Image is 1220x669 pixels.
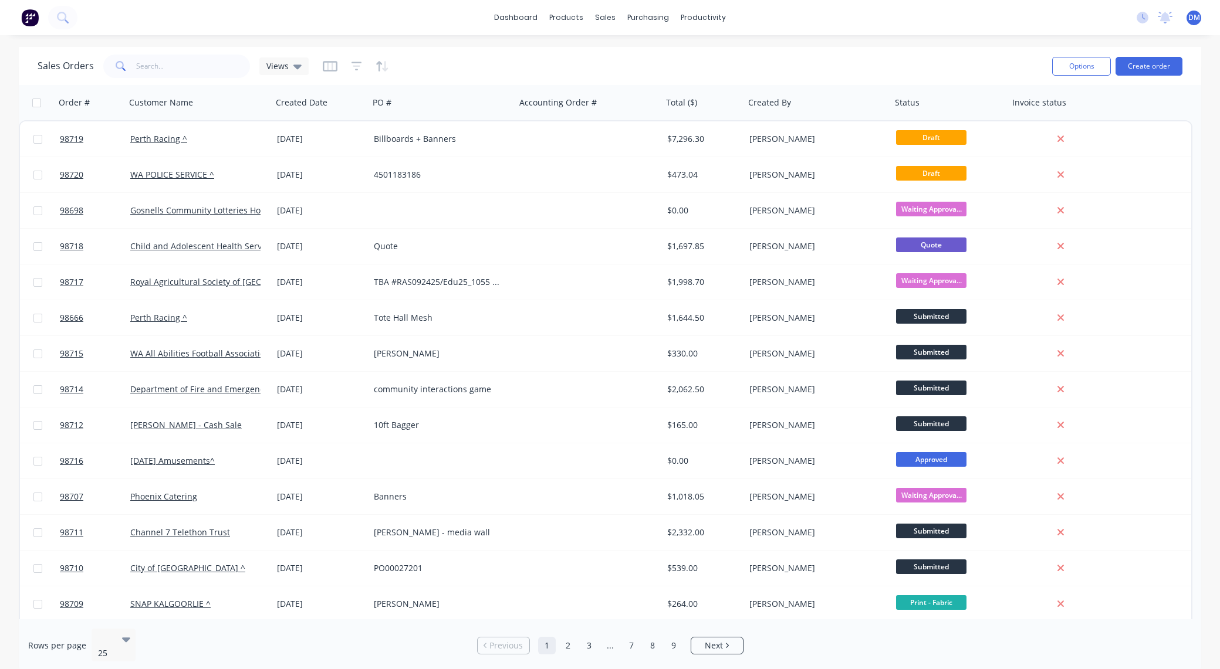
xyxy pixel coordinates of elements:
[1012,97,1066,108] div: Invoice status
[136,55,251,78] input: Search...
[277,455,364,467] div: [DATE]
[277,527,364,538] div: [DATE]
[749,169,880,181] div: [PERSON_NAME]
[896,595,966,610] span: Print - Fabric
[60,419,83,431] span: 98712
[1052,57,1111,76] button: Options
[277,491,364,502] div: [DATE]
[374,562,504,574] div: PO00027201
[749,527,880,538] div: [PERSON_NAME]
[130,419,242,430] a: [PERSON_NAME] - Cash Sale
[749,491,880,502] div: [PERSON_NAME]
[59,97,90,108] div: Order #
[896,166,966,181] span: Draft
[277,383,364,395] div: [DATE]
[21,9,39,26] img: Factory
[488,9,543,26] a: dashboard
[130,598,211,609] a: SNAP KALGOORLIE ^
[667,205,736,216] div: $0.00
[749,383,880,395] div: [PERSON_NAME]
[374,598,504,610] div: [PERSON_NAME]
[60,157,130,192] a: 98720
[28,640,86,651] span: Rows per page
[749,240,880,252] div: [PERSON_NAME]
[277,312,364,324] div: [DATE]
[667,527,736,538] div: $2,332.00
[60,229,130,264] a: 98718
[667,419,736,431] div: $165.00
[667,562,736,574] div: $539.00
[374,240,504,252] div: Quote
[667,383,736,395] div: $2,062.50
[580,637,598,654] a: Page 3
[667,348,736,359] div: $330.00
[374,491,504,502] div: Banners
[472,637,748,654] ul: Pagination
[266,60,289,72] span: Views
[749,419,880,431] div: [PERSON_NAME]
[374,276,504,288] div: TBA #RAS092425/Edu25_1055 Cattle Corner Black base signs
[691,640,743,651] a: Next page
[60,383,83,395] span: 98714
[589,9,621,26] div: sales
[60,336,130,371] a: 98715
[621,9,675,26] div: purchasing
[896,559,966,574] span: Submitted
[130,240,273,252] a: Child and Adolescent Health Service
[1116,57,1182,76] button: Create order
[130,455,215,466] a: [DATE] Amusements^
[896,202,966,216] span: Waiting Approva...
[130,205,279,216] a: Gosnells Community Lotteries House*
[276,97,327,108] div: Created Date
[277,169,364,181] div: [DATE]
[749,133,880,145] div: [PERSON_NAME]
[277,598,364,610] div: [DATE]
[60,562,83,574] span: 98710
[667,491,736,502] div: $1,018.05
[896,345,966,359] span: Submitted
[130,491,197,502] a: Phoenix Catering
[749,205,880,216] div: [PERSON_NAME]
[130,312,187,323] a: Perth Racing ^
[374,169,504,181] div: 4501183186
[38,60,94,72] h1: Sales Orders
[519,97,597,108] div: Accounting Order #
[130,276,323,287] a: Royal Agricultural Society of [GEOGRAPHIC_DATA]
[277,348,364,359] div: [DATE]
[374,133,504,145] div: Billboards + Banners
[644,637,661,654] a: Page 8
[374,527,504,538] div: [PERSON_NAME] - media wall
[277,276,364,288] div: [DATE]
[896,416,966,431] span: Submitted
[60,455,83,467] span: 98716
[98,647,112,659] div: 25
[60,515,130,550] a: 98711
[667,240,736,252] div: $1,697.85
[130,562,245,573] a: City of [GEOGRAPHIC_DATA] ^
[374,312,504,324] div: Tote Hall Mesh
[896,309,966,324] span: Submitted
[130,348,277,359] a: WA All Abilities Football Association ^
[60,372,130,407] a: 98714
[60,348,83,359] span: 98715
[896,488,966,502] span: Waiting Approva...
[667,312,736,324] div: $1,644.50
[60,551,130,586] a: 98710
[749,562,880,574] div: [PERSON_NAME]
[277,419,364,431] div: [DATE]
[489,640,523,651] span: Previous
[478,640,529,651] a: Previous page
[60,407,130,443] a: 98712
[277,205,364,216] div: [DATE]
[60,240,83,252] span: 98718
[543,9,589,26] div: products
[277,240,364,252] div: [DATE]
[60,264,130,300] a: 98717
[373,97,391,108] div: PO #
[60,300,130,335] a: 98666
[667,276,736,288] div: $1,998.70
[277,133,364,145] div: [DATE]
[60,169,83,181] span: 98720
[60,312,83,324] span: 98666
[749,312,880,324] div: [PERSON_NAME]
